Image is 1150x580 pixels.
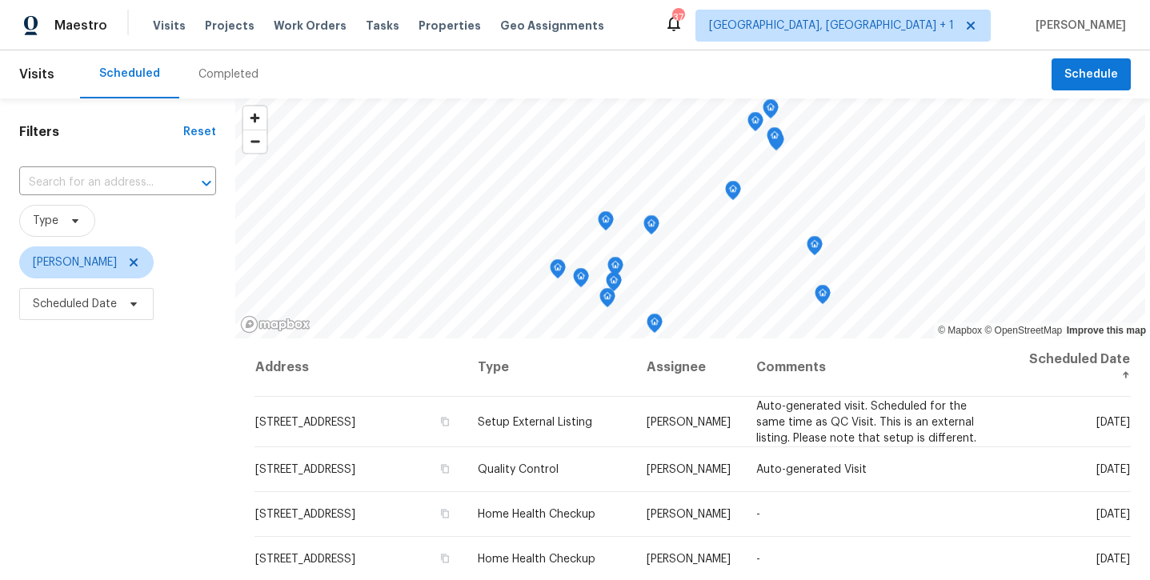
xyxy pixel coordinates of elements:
[647,509,731,520] span: [PERSON_NAME]
[747,112,763,137] div: Map marker
[478,464,559,475] span: Quality Control
[763,99,779,124] div: Map marker
[756,464,867,475] span: Auto-generated Visit
[598,211,614,236] div: Map marker
[478,416,592,427] span: Setup External Listing
[366,20,399,31] span: Tasks
[419,18,481,34] span: Properties
[1052,58,1131,91] button: Schedule
[205,18,254,34] span: Projects
[438,414,452,428] button: Copy Address
[198,66,258,82] div: Completed
[54,18,107,34] span: Maestro
[1067,325,1146,336] a: Improve this map
[1006,338,1131,397] th: Scheduled Date ↑
[1096,554,1130,565] span: [DATE]
[1096,416,1130,427] span: [DATE]
[438,551,452,566] button: Copy Address
[938,325,982,336] a: Mapbox
[254,338,465,397] th: Address
[255,416,355,427] span: [STREET_ADDRESS]
[195,172,218,194] button: Open
[672,10,683,26] div: 37
[19,124,183,140] h1: Filters
[709,18,954,34] span: [GEOGRAPHIC_DATA], [GEOGRAPHIC_DATA] + 1
[756,509,760,520] span: -
[1096,464,1130,475] span: [DATE]
[643,215,659,240] div: Map marker
[647,554,731,565] span: [PERSON_NAME]
[647,314,663,338] div: Map marker
[255,464,355,475] span: [STREET_ADDRESS]
[274,18,347,34] span: Work Orders
[243,130,266,153] button: Zoom out
[807,236,823,261] div: Map marker
[33,296,117,312] span: Scheduled Date
[99,66,160,82] div: Scheduled
[725,181,741,206] div: Map marker
[438,506,452,521] button: Copy Address
[607,257,623,282] div: Map marker
[743,338,1006,397] th: Comments
[240,315,311,334] a: Mapbox homepage
[1029,18,1126,34] span: [PERSON_NAME]
[235,98,1145,338] canvas: Map
[647,416,731,427] span: [PERSON_NAME]
[33,213,58,229] span: Type
[478,509,595,520] span: Home Health Checkup
[756,554,760,565] span: -
[255,509,355,520] span: [STREET_ADDRESS]
[550,259,566,284] div: Map marker
[634,338,743,397] th: Assignee
[1064,65,1118,85] span: Schedule
[500,18,604,34] span: Geo Assignments
[647,464,731,475] span: [PERSON_NAME]
[153,18,186,34] span: Visits
[756,400,976,443] span: Auto-generated visit. Scheduled for the same time as QC Visit. This is an external listing. Pleas...
[438,462,452,476] button: Copy Address
[255,554,355,565] span: [STREET_ADDRESS]
[19,57,54,92] span: Visits
[243,106,266,130] button: Zoom in
[1096,509,1130,520] span: [DATE]
[19,170,171,195] input: Search for an address...
[573,268,589,293] div: Map marker
[767,127,783,152] div: Map marker
[183,124,216,140] div: Reset
[984,325,1062,336] a: OpenStreetMap
[599,288,615,313] div: Map marker
[606,272,622,297] div: Map marker
[33,254,117,270] span: [PERSON_NAME]
[478,554,595,565] span: Home Health Checkup
[815,285,831,310] div: Map marker
[465,338,633,397] th: Type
